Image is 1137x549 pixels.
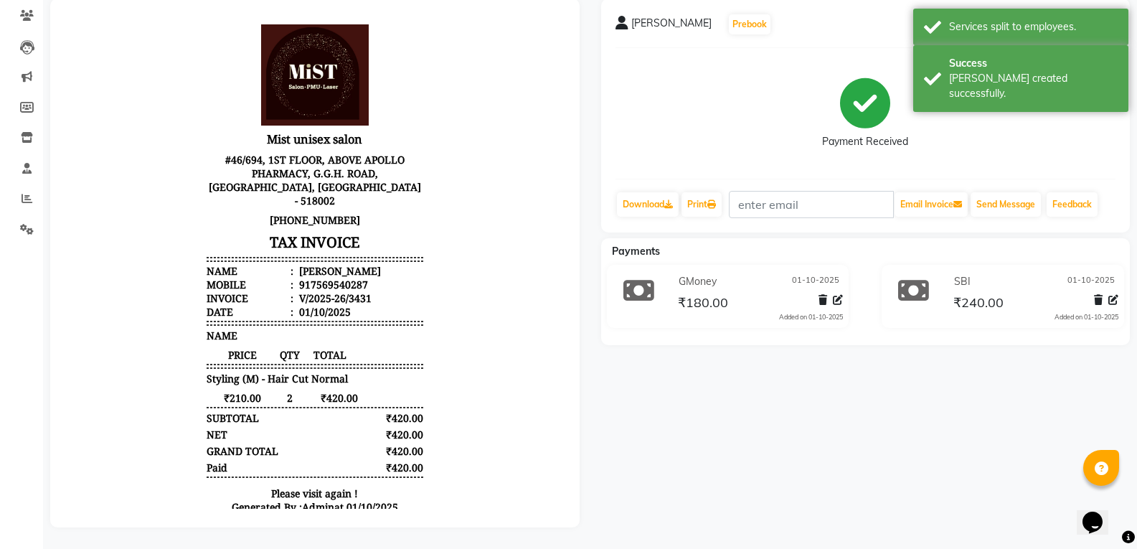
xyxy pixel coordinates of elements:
div: V/2025-26/3431 [232,278,307,292]
p: [PHONE_NUMBER] [142,197,359,217]
div: Paid [142,448,163,461]
span: GMoney [679,274,717,289]
span: ₹420.00 [237,378,294,392]
span: 2 [214,378,237,392]
span: NAME [142,316,173,329]
span: [PERSON_NAME] [631,16,712,36]
div: 01/10/2025 [232,292,286,306]
a: Feedback [1047,192,1098,217]
span: : [226,251,229,265]
img: file_1701766196107.jpg [197,11,304,113]
div: NET [142,415,163,428]
div: Bill created successfully. [949,71,1118,101]
div: Success [949,56,1118,71]
span: PRICE [142,335,214,349]
div: ₹420.00 [303,448,359,461]
span: Admin [237,487,270,501]
div: Services split to employees. [949,19,1118,34]
span: 01-10-2025 [1067,274,1115,289]
span: Styling (M) - Hair Cut Normal [142,359,283,372]
button: Prebook [729,14,770,34]
span: TOTAL [237,335,294,349]
span: QTY [214,335,237,349]
span: ₹210.00 [142,378,214,392]
div: GRAND TOTAL [142,431,214,445]
input: enter email [729,191,894,218]
span: 01-10-2025 [792,274,839,289]
div: SUBTOTAL [142,398,194,412]
div: Mobile [142,265,229,278]
a: Print [681,192,722,217]
p: Please visit again ! [142,474,359,487]
div: Name [142,251,229,265]
span: : [226,265,229,278]
span: : [226,278,229,292]
button: Email Invoice [895,192,968,217]
span: Payments [612,245,660,258]
div: Generated By : at 01/10/2025 [142,487,359,501]
span: ₹240.00 [953,294,1004,314]
div: ₹420.00 [303,415,359,428]
iframe: chat widget [1077,492,1123,535]
button: Send Message [971,192,1041,217]
h3: TAX INVOICE [142,217,359,242]
span: SBI [954,274,971,289]
span: : [226,292,229,306]
div: ₹420.00 [303,431,359,445]
span: ₹180.00 [678,294,728,314]
div: 917569540287 [232,265,303,278]
h3: Mist unisex salon [142,116,359,137]
div: ₹420.00 [303,398,359,412]
div: Added on 01-10-2025 [779,312,843,322]
a: Download [617,192,679,217]
div: Payment Received [822,134,908,149]
div: Added on 01-10-2025 [1055,312,1118,322]
p: #46/694, 1ST FLOOR, ABOVE APOLLO PHARMACY, G.G.H. ROAD, [GEOGRAPHIC_DATA], [GEOGRAPHIC_DATA] - 51... [142,137,359,197]
div: [PERSON_NAME] [232,251,316,265]
div: Date [142,292,229,306]
div: Invoice [142,278,229,292]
